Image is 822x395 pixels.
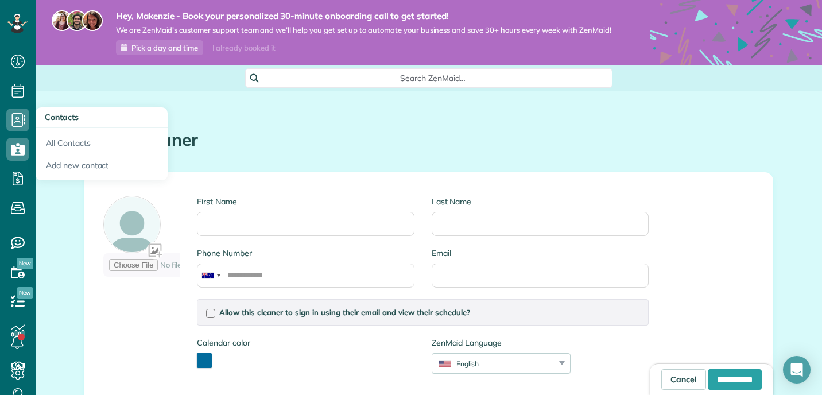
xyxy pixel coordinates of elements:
span: Pick a day and time [131,43,198,52]
h1: New Cleaner [93,130,765,149]
label: Email [432,247,649,259]
a: Cancel [661,369,706,390]
span: Allow this cleaner to sign in using their email and view their schedule? [219,308,470,317]
label: Calendar color [197,337,250,348]
label: ZenMaid Language [432,337,571,348]
label: First Name [197,196,414,207]
span: New [17,258,33,269]
div: Open Intercom Messenger [783,356,811,384]
strong: Hey, Makenzie - Book your personalized 30-minute onboarding call to get started! [116,10,611,22]
span: New [17,287,33,299]
img: jorge-587dff0eeaa6aab1f244e6dc62b8924c3b6ad411094392a53c71c6c4a576187d.jpg [67,10,87,31]
button: toggle color picker dialog [197,353,212,368]
a: All Contacts [36,128,168,154]
div: English [432,359,556,369]
img: maria-72a9807cf96188c08ef61303f053569d2e2a8a1cde33d635c8a3ac13582a053d.jpg [52,10,72,31]
a: Pick a day and time [116,40,203,55]
span: We are ZenMaid’s customer support team and we’ll help you get set up to automate your business an... [116,25,611,35]
div: Australia: +61 [197,264,224,287]
img: michelle-19f622bdf1676172e81f8f8fba1fb50e276960ebfe0243fe18214015130c80e4.jpg [82,10,103,31]
span: Contacts [45,112,79,122]
label: Phone Number [197,247,414,259]
label: Last Name [432,196,649,207]
div: I already booked it [205,41,282,55]
a: Add new contact [36,154,168,181]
